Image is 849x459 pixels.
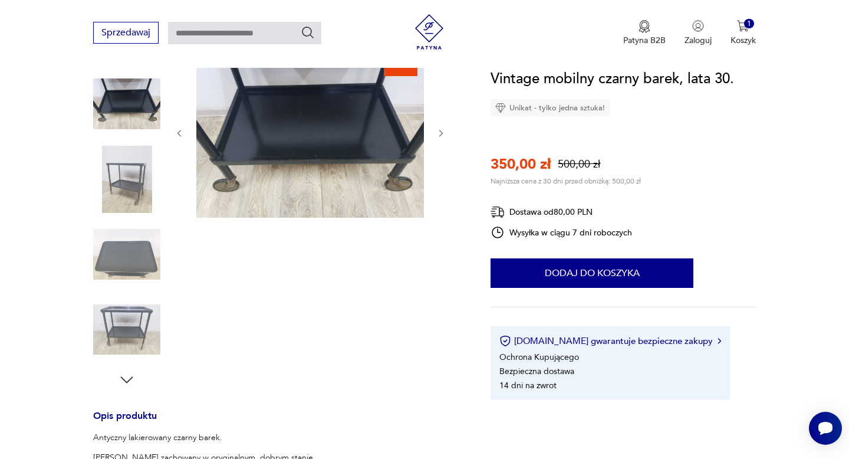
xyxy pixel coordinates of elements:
[93,296,160,363] img: Zdjęcie produktu Vintage mobilny czarny barek, lata 30.
[623,35,666,46] p: Patyna B2B
[499,366,574,377] li: Bezpieczna dostawa
[93,221,160,288] img: Zdjęcie produktu Vintage mobilny czarny barek, lata 30.
[412,14,447,50] img: Patyna - sklep z meblami i dekoracjami vintage
[499,335,511,347] img: Ikona certyfikatu
[558,157,600,172] p: 500,00 zł
[491,258,693,288] button: Dodaj do koszyka
[685,35,712,46] p: Zaloguj
[623,20,666,46] button: Patyna B2B
[623,20,666,46] a: Ikona medaluPatyna B2B
[499,380,557,391] li: 14 dni na zwrot
[301,25,315,40] button: Szukaj
[499,335,720,347] button: [DOMAIN_NAME] gwarantuje bezpieczne zakupy
[685,20,712,46] button: Zaloguj
[491,99,610,117] div: Unikat - tylko jedna sztuka!
[495,103,506,113] img: Ikona diamentu
[491,205,505,219] img: Ikona dostawy
[93,29,159,38] a: Sprzedawaj
[491,155,551,174] p: 350,00 zł
[93,22,159,44] button: Sprzedawaj
[491,225,632,240] div: Wysyłka w ciągu 7 dni roboczych
[499,352,579,363] li: Ochrona Kupującego
[737,20,749,32] img: Ikona koszyka
[639,20,650,33] img: Ikona medalu
[93,432,315,444] p: Antyczny lakierowany czarny barek.
[809,412,842,445] iframe: Smartsupp widget button
[692,20,704,32] img: Ikonka użytkownika
[744,19,754,29] div: 1
[491,205,632,219] div: Dostawa od 80,00 PLN
[93,70,160,137] img: Zdjęcie produktu Vintage mobilny czarny barek, lata 30.
[196,47,424,218] img: Zdjęcie produktu Vintage mobilny czarny barek, lata 30.
[730,35,756,46] p: Koszyk
[730,20,756,46] button: 1Koszyk
[93,146,160,213] img: Zdjęcie produktu Vintage mobilny czarny barek, lata 30.
[491,176,641,186] p: Najniższa cena z 30 dni przed obniżką: 500,00 zł
[491,68,734,90] h1: Vintage mobilny czarny barek, lata 30.
[718,338,721,344] img: Ikona strzałki w prawo
[93,412,462,432] h3: Opis produktu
